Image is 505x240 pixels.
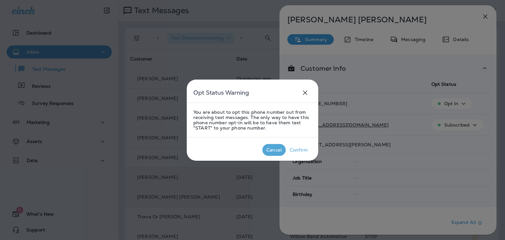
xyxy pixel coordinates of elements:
[290,147,308,153] div: Confirm
[193,109,312,131] p: You are about to opt this phone number out from receiving text messages. The only way to have thi...
[299,86,312,99] button: close
[262,144,286,156] button: Cancel
[286,144,312,156] button: Confirm
[266,147,282,153] div: Cancel
[193,87,249,98] h5: Opt Status Warning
